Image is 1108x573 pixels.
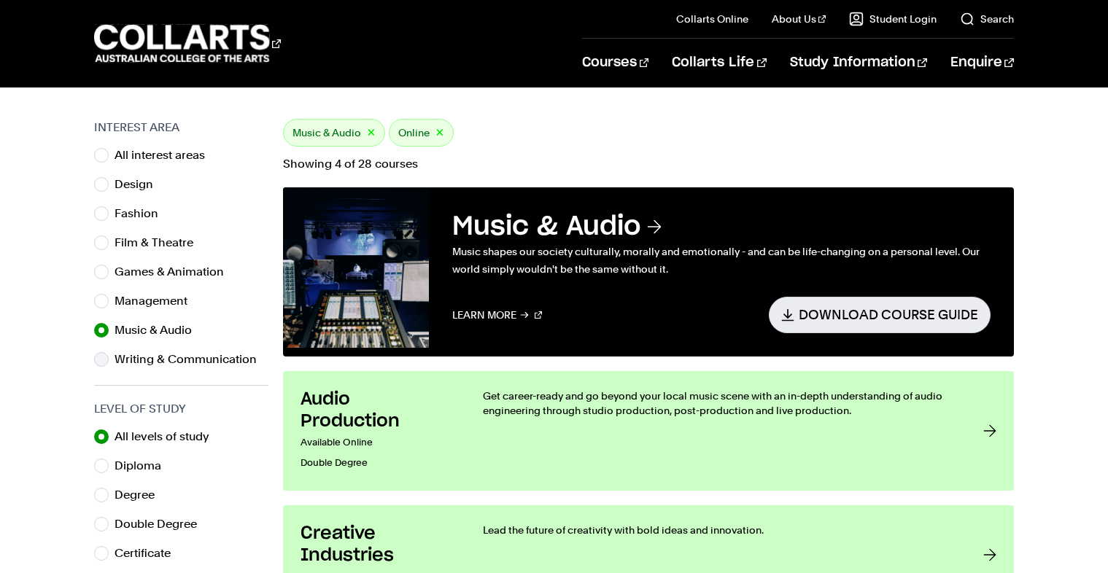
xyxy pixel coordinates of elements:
[301,523,454,566] h3: Creative Industries
[367,125,376,141] button: ×
[115,145,217,165] label: All interest areas
[452,243,991,278] p: Music shapes our society culturally, morally and emotionally - and can be life-changing on a pers...
[94,119,268,136] h3: Interest Area
[115,233,205,253] label: Film & Theatre
[672,39,766,87] a: Collarts Life
[301,389,454,432] h3: Audio Production
[115,203,170,224] label: Fashion
[772,12,826,26] a: About Us
[115,291,199,311] label: Management
[283,119,385,147] div: Music & Audio
[94,23,281,64] div: Go to homepage
[115,456,173,476] label: Diploma
[115,262,236,282] label: Games & Animation
[115,174,165,195] label: Design
[483,523,954,537] p: Lead the future of creativity with bold ideas and innovation.
[582,39,648,87] a: Courses
[115,426,221,447] label: All levels of study
[283,187,429,348] img: Music & Audio
[849,12,937,26] a: Student Login
[283,371,1014,491] a: Audio Production Available OnlineDouble Degree Get career-ready and go beyond your local music sc...
[676,12,748,26] a: Collarts Online
[283,158,1014,170] p: Showing 4 of 28 courses
[115,514,209,534] label: Double Degree
[115,349,268,370] label: Writing & Communication
[483,389,954,418] p: Get career-ready and go beyond your local music scene with an in-depth understanding of audio eng...
[301,453,454,473] p: Double Degree
[94,400,268,418] h3: Level of Study
[452,211,991,243] h3: Music & Audio
[389,119,454,147] div: Online
[769,297,991,332] a: Download Course Guide
[115,485,166,505] label: Degree
[115,543,182,564] label: Certificate
[452,297,542,332] a: Learn More
[301,432,454,453] p: Available Online
[950,39,1014,87] a: Enquire
[435,125,444,141] button: ×
[115,320,204,340] label: Music & Audio
[790,39,927,87] a: Study Information
[960,12,1014,26] a: Search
